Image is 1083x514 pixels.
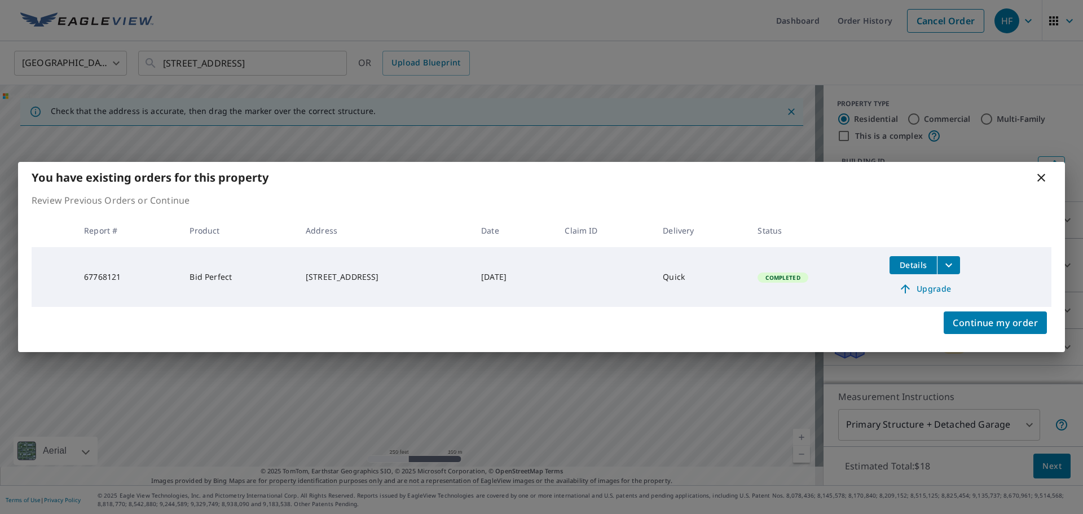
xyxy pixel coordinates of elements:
button: Continue my order [944,311,1047,334]
th: Product [180,214,297,247]
p: Review Previous Orders or Continue [32,194,1051,207]
a: Upgrade [890,280,960,298]
td: [DATE] [472,247,556,307]
td: Quick [654,247,749,307]
th: Status [749,214,881,247]
span: Continue my order [953,315,1038,331]
td: 67768121 [75,247,180,307]
button: detailsBtn-67768121 [890,256,937,274]
th: Delivery [654,214,749,247]
th: Address [297,214,472,247]
button: filesDropdownBtn-67768121 [937,256,960,274]
b: You have existing orders for this property [32,170,268,185]
th: Claim ID [556,214,654,247]
span: Completed [759,274,807,282]
th: Date [472,214,556,247]
td: Bid Perfect [180,247,297,307]
div: [STREET_ADDRESS] [306,271,463,283]
span: Upgrade [896,282,953,296]
span: Details [896,260,930,270]
th: Report # [75,214,180,247]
